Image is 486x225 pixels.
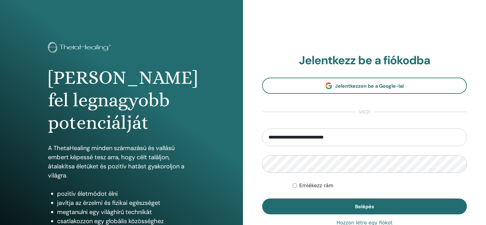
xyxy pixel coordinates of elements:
span: Jelentkezzen be a Google-lal [335,83,404,89]
span: vagy [356,108,374,116]
h1: [PERSON_NAME] fel legnagyobb potenciálját [48,66,195,134]
h2: Jelentkezz be a fiókodba [262,54,467,68]
li: javítja az érzelmi és fizikai egészséget [57,198,195,207]
li: pozitív életmódot élni [57,189,195,198]
span: Belépés [355,203,374,210]
li: megtanulni egy világhírű technikát [57,207,195,216]
a: Jelentkezzen be a Google-lal [262,78,467,94]
div: Keep me authenticated indefinitely or until I manually logout [293,182,467,189]
p: A ThetaHealing minden származású és vallású embert képessé tesz arra, hogy célt találjon, átalakí... [48,143,195,180]
label: Emlékezz rám [299,182,333,189]
button: Belépés [262,199,467,214]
